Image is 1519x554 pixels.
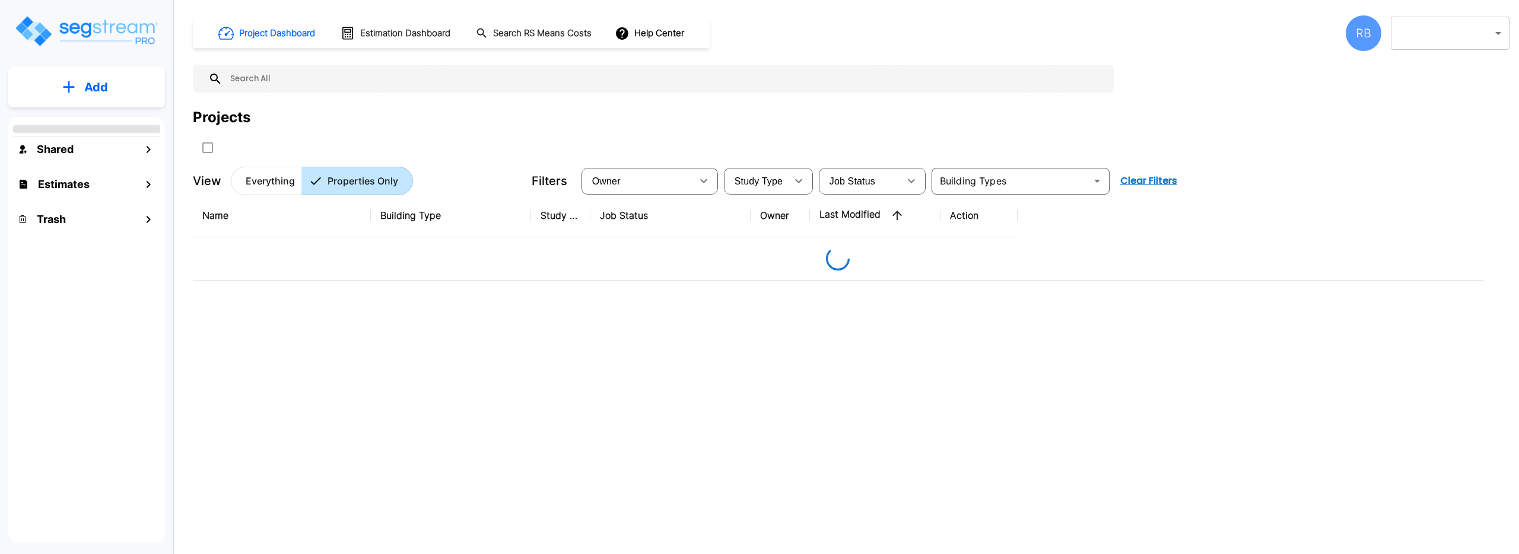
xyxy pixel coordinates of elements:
h1: Search RS Means Costs [493,27,592,40]
p: Everything [246,174,295,188]
img: Logo [14,14,159,48]
button: Properties Only [301,167,413,195]
h1: Estimates [38,176,90,192]
button: Estimation Dashboard [336,21,457,46]
th: Last Modified [810,194,940,237]
div: Platform [231,167,413,195]
div: Select [726,164,787,198]
h1: Trash [37,211,66,227]
button: Search RS Means Costs [471,22,598,45]
div: Select [821,164,900,198]
button: Project Dashboard [214,20,322,46]
div: RB [1346,15,1381,51]
div: Select [584,164,692,198]
p: Add [84,78,108,96]
span: Study Type [735,176,783,186]
input: Search All [223,65,1108,93]
th: Job Status [590,194,751,237]
button: Open [1089,173,1105,189]
p: Properties Only [328,174,398,188]
th: Name [193,194,371,237]
span: Owner [592,176,621,186]
th: Action [940,194,1018,237]
th: Study Type [531,194,590,237]
button: Clear Filters [1116,169,1182,193]
h1: Estimation Dashboard [360,27,450,40]
th: Building Type [371,194,531,237]
button: Everything [231,167,302,195]
button: Add [8,70,165,104]
p: View [193,172,221,190]
input: Building Types [935,173,1086,189]
span: Job Status [830,176,875,186]
th: Owner [751,194,810,237]
p: Filters [532,172,567,190]
button: Help Center [612,22,689,44]
h1: Project Dashboard [239,27,315,40]
button: SelectAll [196,136,220,160]
div: Projects [193,107,250,128]
h1: Shared [37,141,74,157]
